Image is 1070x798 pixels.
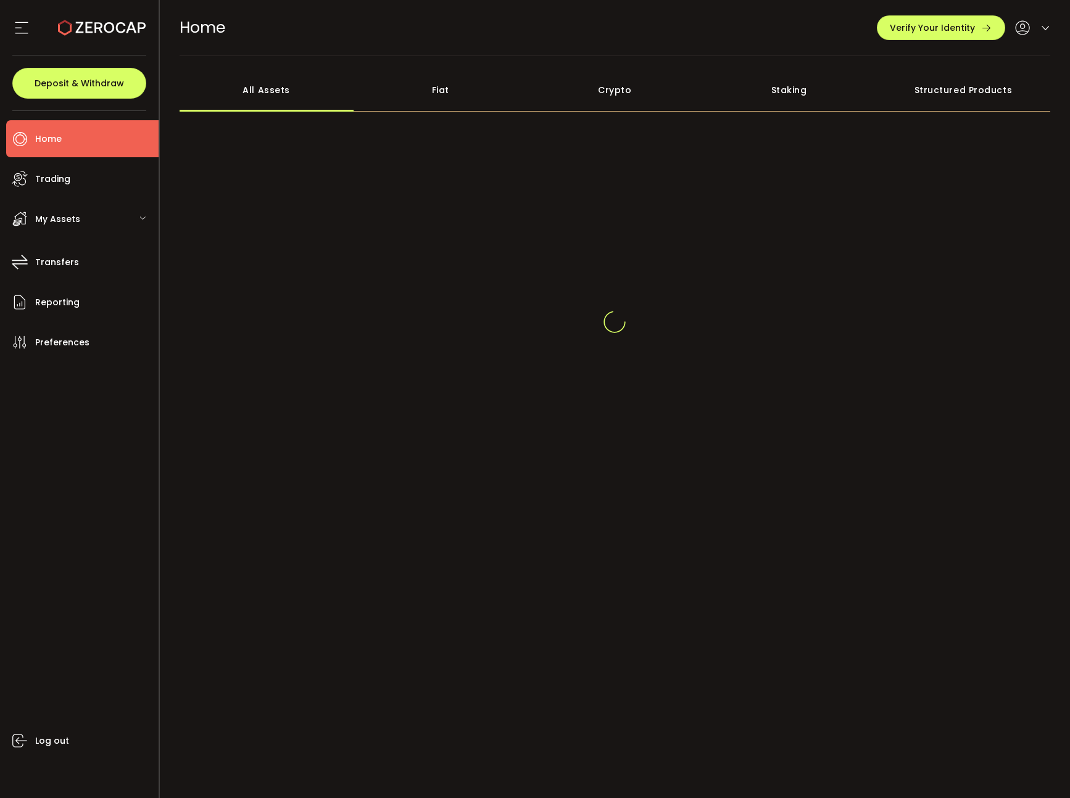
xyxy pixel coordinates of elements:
[35,79,124,88] span: Deposit & Withdraw
[528,68,702,112] div: Crypto
[877,15,1005,40] button: Verify Your Identity
[35,334,89,352] span: Preferences
[35,130,62,148] span: Home
[35,253,79,271] span: Transfers
[702,68,876,112] div: Staking
[12,68,146,99] button: Deposit & Withdraw
[354,68,528,112] div: Fiat
[180,17,225,38] span: Home
[876,68,1050,112] div: Structured Products
[35,294,80,311] span: Reporting
[35,170,70,188] span: Trading
[180,68,354,112] div: All Assets
[35,732,69,750] span: Log out
[35,210,80,228] span: My Assets
[890,23,975,32] span: Verify Your Identity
